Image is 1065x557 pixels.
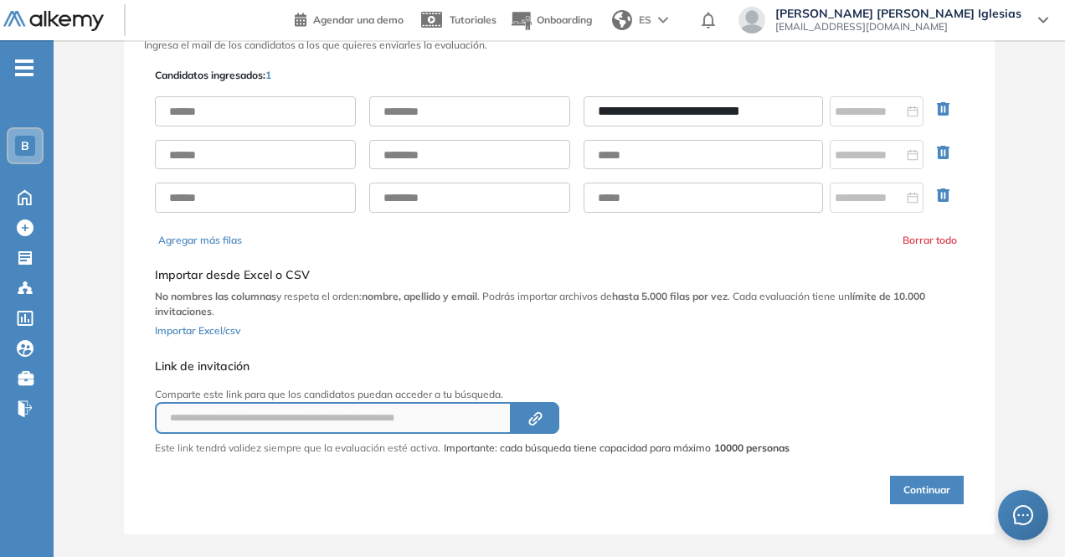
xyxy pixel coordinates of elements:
[155,68,271,83] p: Candidatos ingresados:
[155,289,964,319] p: y respeta el orden: . Podrás importar archivos de . Cada evaluación tiene un .
[21,139,29,152] span: B
[155,290,925,317] b: límite de 10.000 invitaciones
[450,13,496,26] span: Tutoriales
[155,441,440,456] p: Este link tendrá validez siempre que la evaluación esté activa.
[155,319,240,339] button: Importar Excel/csv
[510,3,592,39] button: Onboarding
[714,441,790,454] strong: 10000 personas
[155,387,790,402] p: Comparte este link para que los candidatos puedan acceder a tu búsqueda.
[658,17,668,23] img: arrow
[313,13,404,26] span: Agendar una demo
[158,233,242,248] button: Agregar más filas
[362,290,477,302] b: nombre, apellido y email
[612,10,632,30] img: world
[295,8,404,28] a: Agendar una demo
[775,20,1021,34] span: [EMAIL_ADDRESS][DOMAIN_NAME]
[265,69,271,81] span: 1
[1013,505,1033,525] span: message
[775,7,1021,20] span: [PERSON_NAME] [PERSON_NAME] Iglesias
[890,476,964,504] button: Continuar
[612,290,728,302] b: hasta 5.000 filas por vez
[15,66,33,70] i: -
[155,324,240,337] span: Importar Excel/csv
[144,39,975,51] h3: Ingresa el mail de los candidatos a los que quieres enviarles la evaluación.
[155,290,276,302] b: No nombres las columnas
[3,11,104,32] img: Logo
[903,233,957,248] button: Borrar todo
[155,268,964,282] h5: Importar desde Excel o CSV
[639,13,651,28] span: ES
[444,441,790,456] span: Importante: cada búsqueda tiene capacidad para máximo
[537,13,592,26] span: Onboarding
[155,359,790,374] h5: Link de invitación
